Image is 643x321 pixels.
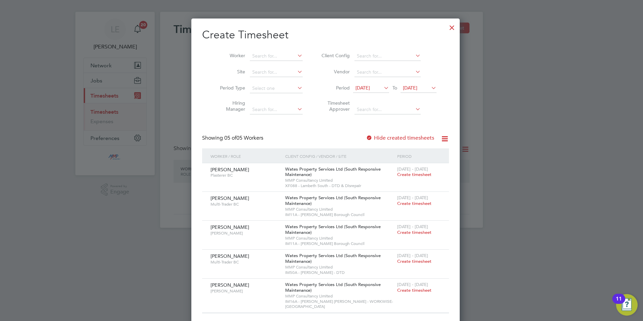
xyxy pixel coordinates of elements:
input: Search for... [354,51,421,61]
span: Plasterer BC [211,173,280,178]
span: Wates Property Services Ltd (South Responsive Maintenance) [285,166,381,178]
div: Showing [202,135,265,142]
label: Hide created timesheets [366,135,434,141]
label: Vendor [319,69,350,75]
span: Multi-Trader BC [211,202,280,207]
span: XF088 - Lambeth South - DTD & Disrepair [285,183,394,188]
div: Worker / Role [209,148,283,164]
span: Wates Property Services Ltd (South Responsive Maintenance) [285,282,381,293]
span: [DATE] - [DATE] [397,195,428,201]
span: IM50A - [PERSON_NAME] - DTD [285,270,394,275]
input: Search for... [250,105,303,114]
label: Timesheet Approver [319,100,350,112]
span: [DATE] - [DATE] [397,166,428,172]
span: [PERSON_NAME] [211,288,280,294]
label: Worker [215,52,245,59]
span: MMP Consultancy Limited [285,207,394,212]
span: [DATE] - [DATE] [397,224,428,229]
span: Create timesheet [397,287,431,293]
span: Multi-Trader BC [211,259,280,265]
span: [PERSON_NAME] [211,167,249,173]
span: [PERSON_NAME] [211,282,249,288]
input: Search for... [250,51,303,61]
label: Site [215,69,245,75]
span: [PERSON_NAME] [211,195,249,201]
div: 11 [616,299,622,308]
span: MMP Consultancy Limited [285,178,394,183]
span: 05 Workers [224,135,263,141]
span: Create timesheet [397,172,431,177]
input: Select one [250,84,303,93]
label: Hiring Manager [215,100,245,112]
span: [DATE] - [DATE] [397,253,428,258]
span: IM11A - [PERSON_NAME] Borough Council [285,241,394,246]
span: Wates Property Services Ltd (South Responsive Maintenance) [285,224,381,235]
input: Search for... [250,68,303,77]
span: MMP Consultancy Limited [285,293,394,299]
span: Create timesheet [397,258,431,264]
span: 05 of [224,135,236,141]
span: Create timesheet [397,201,431,206]
span: [DATE] [355,85,370,91]
label: Period Type [215,85,245,91]
input: Search for... [354,68,421,77]
span: Wates Property Services Ltd (South Responsive Maintenance) [285,195,381,206]
div: Period [395,148,442,164]
span: [PERSON_NAME] [211,230,280,236]
span: MMP Consultancy Limited [285,236,394,241]
div: Client Config / Vendor / Site [283,148,395,164]
span: Create timesheet [397,229,431,235]
h2: Create Timesheet [202,28,449,42]
span: Wates Property Services Ltd (South Responsive Maintenance) [285,253,381,264]
span: [PERSON_NAME] [211,253,249,259]
span: MMP Consultancy Limited [285,264,394,270]
span: To [390,83,399,92]
span: IM11A - [PERSON_NAME] Borough Council [285,212,394,217]
span: [PERSON_NAME] [211,224,249,230]
span: [DATE] - [DATE] [397,282,428,287]
label: Client Config [319,52,350,59]
span: [DATE] [403,85,417,91]
label: Period [319,85,350,91]
input: Search for... [354,105,421,114]
span: IM16A - [PERSON_NAME] [PERSON_NAME] - WORKWISE- [GEOGRAPHIC_DATA] [285,299,394,309]
button: Open Resource Center, 11 new notifications [616,294,638,316]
